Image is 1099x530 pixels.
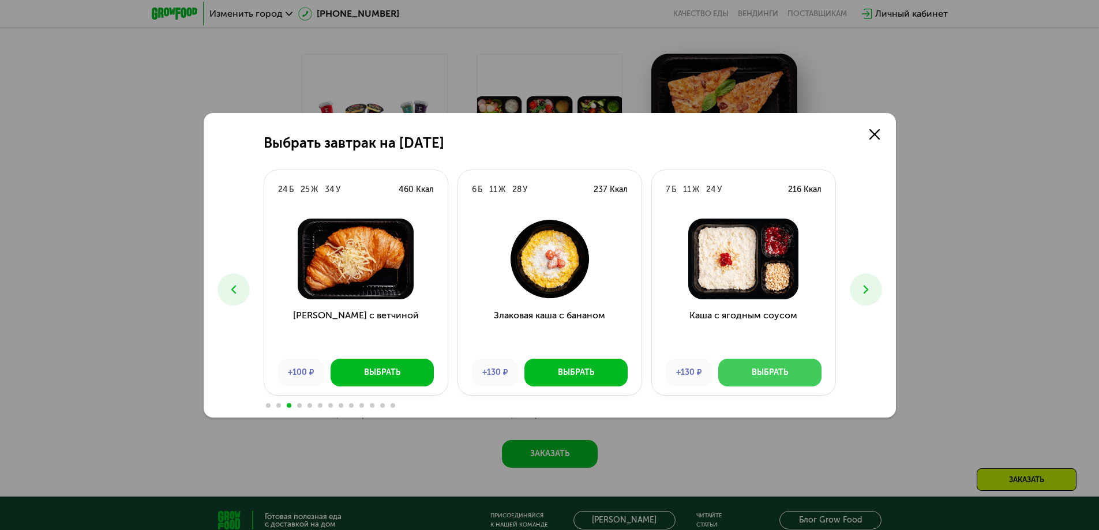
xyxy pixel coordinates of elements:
[336,184,340,196] div: У
[683,184,691,196] div: 11
[498,184,505,196] div: Ж
[512,184,522,196] div: 28
[467,219,632,299] img: Злаковая каша с бананом
[311,184,318,196] div: Ж
[278,359,325,386] div: +100 ₽
[672,184,676,196] div: Б
[661,219,826,299] img: Каша с ягодным соусом
[289,184,294,196] div: Б
[364,367,400,378] div: Выбрать
[524,359,628,386] button: Выбрать
[331,359,434,386] button: Выбрать
[788,184,822,196] div: 216 Ккал
[717,184,722,196] div: У
[273,219,438,299] img: Круассан с ветчиной
[264,135,444,151] h2: Выбрать завтрак на [DATE]
[472,359,519,386] div: +130 ₽
[478,184,482,196] div: Б
[489,184,497,196] div: 11
[706,184,716,196] div: 24
[399,184,434,196] div: 460 Ккал
[594,184,628,196] div: 237 Ккал
[666,184,670,196] div: 7
[752,367,788,378] div: Выбрать
[458,309,642,350] h3: Злаковая каша с бананом
[692,184,699,196] div: Ж
[523,184,527,196] div: У
[278,184,288,196] div: 24
[264,309,448,350] h3: [PERSON_NAME] с ветчиной
[652,309,835,350] h3: Каша с ягодным соусом
[718,359,822,386] button: Выбрать
[666,359,712,386] div: +130 ₽
[472,184,477,196] div: 6
[325,184,335,196] div: 34
[301,184,310,196] div: 25
[558,367,594,378] div: Выбрать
